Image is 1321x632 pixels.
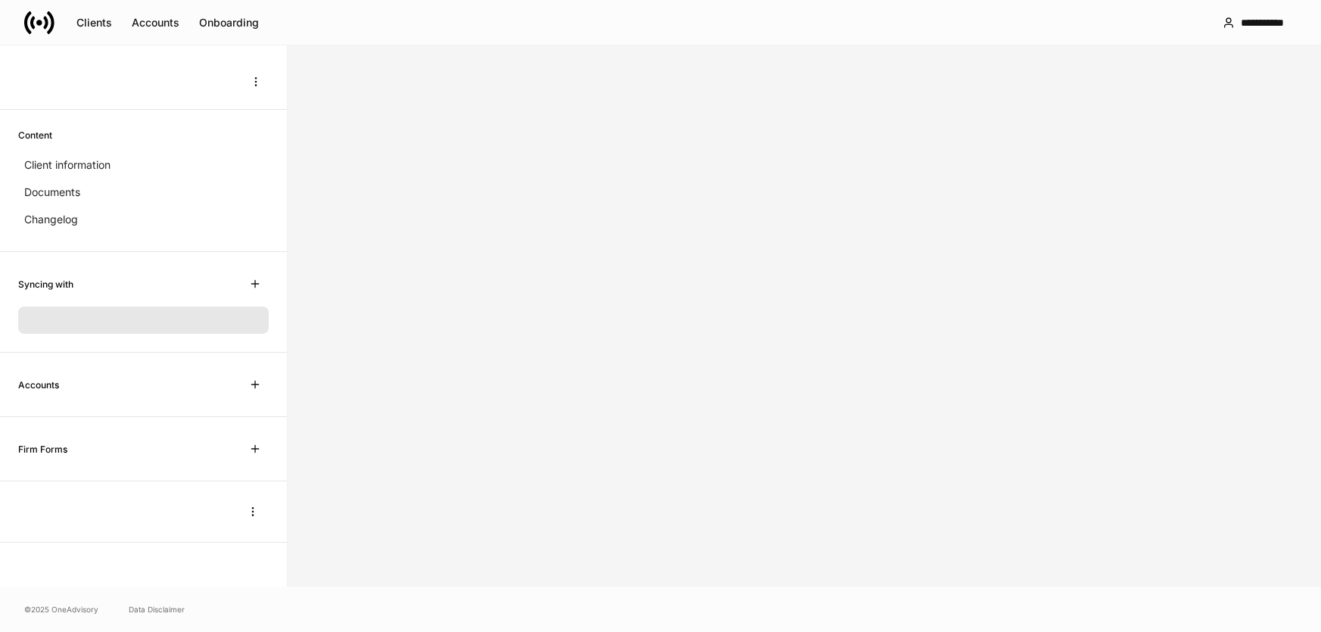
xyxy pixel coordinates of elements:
button: Accounts [122,11,189,35]
h6: Syncing with [18,277,73,291]
h6: Accounts [18,378,59,392]
div: Clients [76,17,112,28]
p: Client information [24,157,111,173]
a: Client information [18,151,269,179]
span: © 2025 OneAdvisory [24,603,98,615]
h6: Content [18,128,52,142]
p: Changelog [24,212,78,227]
div: Accounts [132,17,179,28]
a: Documents [18,179,269,206]
a: Data Disclaimer [129,603,185,615]
button: Onboarding [189,11,269,35]
p: Documents [24,185,80,200]
button: Clients [67,11,122,35]
h6: Firm Forms [18,442,67,456]
div: Onboarding [199,17,259,28]
a: Changelog [18,206,269,233]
